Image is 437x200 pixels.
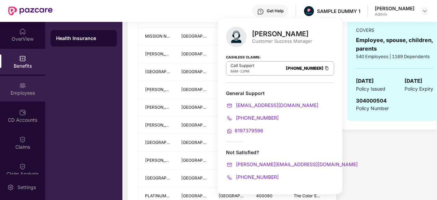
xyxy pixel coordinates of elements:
img: svg+xml;base64,PHN2ZyBpZD0iQ2xhaW0iIHhtbG5zPSJodHRwOi8vd3d3LnczLm9yZy8yMDAwL3N2ZyIgd2lkdGg9IjIwIi... [19,163,26,170]
span: [GEOGRAPHIC_DATA] [181,87,224,92]
span: 400080 [256,193,273,198]
span: [GEOGRAPHIC_DATA] [145,69,188,74]
img: svg+xml;base64,PHN2ZyBpZD0iQ2xhaW0iIHhtbG5zPSJodHRwOi8vd3d3LnczLm9yZy8yMDAwL3N2ZyIgd2lkdGg9IjIwIi... [19,136,26,143]
div: - [230,68,254,74]
div: 540 Employees | 1169 Dependents [356,53,433,60]
span: [PERSON_NAME] SUPER SPECIALITY HOSPITAL [145,87,239,92]
div: SAMPLE DUMMY 1 [317,8,360,14]
span: [GEOGRAPHIC_DATA] [145,175,188,181]
td: ADITI HOSPITAL [138,170,176,187]
span: [GEOGRAPHIC_DATA] [181,175,224,181]
img: svg+xml;base64,PHN2ZyB4bWxucz0iaHR0cDovL3d3dy53My5vcmcvMjAwMC9zdmciIHdpZHRoPSIyMCIgaGVpZ2h0PSIyMC... [226,128,233,135]
td: Maharashtra [176,45,213,63]
img: svg+xml;base64,PHN2ZyBpZD0iSG9tZSIgeG1sbnM9Imh0dHA6Ly93d3cudzMub3JnLzIwMDAvc3ZnIiB3aWR0aD0iMjAiIG... [19,28,26,35]
span: [GEOGRAPHIC_DATA] [181,51,224,56]
span: [PHONE_NUMBER] [235,174,279,180]
td: MISSION NEPHRO URO CARE PVT. LTD. [138,28,176,45]
div: [PERSON_NAME] [252,30,312,38]
span: 8197379596 [235,128,263,133]
span: [GEOGRAPHIC_DATA] [181,122,224,128]
span: [PERSON_NAME][EMAIL_ADDRESS][DOMAIN_NAME] [235,161,358,167]
td: Mumbai [213,99,251,117]
img: svg+xml;base64,PHN2ZyB4bWxucz0iaHR0cDovL3d3dy53My5vcmcvMjAwMC9zdmciIHdpZHRoPSIyMCIgaGVpZ2h0PSIyMC... [226,115,233,122]
div: [PERSON_NAME] [375,5,414,12]
td: Maharashtra [176,152,213,170]
td: Maharashtra [176,63,213,81]
span: [PERSON_NAME] Universal Multispeciality Hospital [145,122,244,128]
a: 8197379596 [226,128,263,133]
img: svg+xml;base64,PHN2ZyBpZD0iRW1wbG95ZWVzIiB4bWxucz0iaHR0cDovL3d3dy53My5vcmcvMjAwMC9zdmciIHdpZHRoPS... [19,82,26,89]
td: PRADNYA MATERNITY IVF & MULTI SPECIALTY HOSPITAL [138,45,176,63]
span: [GEOGRAPHIC_DATA] [181,34,224,39]
span: Policy Number [356,105,389,111]
td: APEX HOSPITAL [138,63,176,81]
span: Policy Issued [356,85,385,93]
span: [GEOGRAPHIC_DATA] [181,193,224,198]
span: [GEOGRAPHIC_DATA] [181,140,224,145]
td: Mumbai [213,28,251,45]
img: svg+xml;base64,PHN2ZyB4bWxucz0iaHR0cDovL3d3dy53My5vcmcvMjAwMC9zdmciIHdpZHRoPSIyMCIgaGVpZ2h0PSIyMC... [226,174,233,181]
span: MISSION NEPHRO URO CARE PVT. LTD. [145,34,223,39]
td: Manisha Universal Multispeciality Hospital [138,117,176,134]
div: General Support [226,90,334,135]
a: [EMAIL_ADDRESS][DOMAIN_NAME] [226,102,318,108]
img: svg+xml;base64,PHN2ZyBpZD0iSGVscC0zMngzMiIgeG1sbnM9Imh0dHA6Ly93d3cudzMub3JnLzIwMDAvc3ZnIiB3aWR0aD... [257,8,264,15]
span: [PERSON_NAME] NURSING HOME [145,105,212,110]
td: ASHWINI HOSPITAL AND ICCU [138,134,176,152]
div: Not Satisfied? [226,149,334,156]
span: [GEOGRAPHIC_DATA] [181,158,224,163]
span: 304000504 [356,97,387,104]
td: Mumbai [213,152,251,170]
a: [PHONE_NUMBER] [226,174,279,180]
span: [GEOGRAPHIC_DATA] [181,69,224,74]
td: Mumbai [213,45,251,63]
span: Policy Expiry [405,85,433,93]
div: Not Satisfied? [226,149,334,181]
div: Employee, spouse, children, parents [356,36,433,53]
span: [GEOGRAPHIC_DATA] AND ICCU [145,140,209,145]
img: svg+xml;base64,PHN2ZyB4bWxucz0iaHR0cDovL3d3dy53My5vcmcvMjAwMC9zdmciIHdpZHRoPSIyMCIgaGVpZ2h0PSIyMC... [226,161,233,168]
div: Get Help [267,8,283,14]
div: Customer Success Manager [252,38,312,44]
td: UPASANI SUPER SPECIALITY HOSPITAL [138,81,176,99]
a: [PHONE_NUMBER] [286,66,323,71]
td: Mumbai [213,81,251,99]
div: Admin [375,12,414,17]
strong: Cashless Claims: [226,53,261,61]
td: Mumbai [213,170,251,187]
span: [PERSON_NAME] UROLOGY CENTRE - MULUND (W) [145,158,249,163]
img: New Pazcare Logo [8,6,53,15]
img: svg+xml;base64,PHN2ZyBpZD0iU2V0dGluZy0yMHgyMCIgeG1sbnM9Imh0dHA6Ly93d3cudzMub3JnLzIwMDAvc3ZnIiB3aW... [7,184,14,191]
span: [PERSON_NAME] MATERNITY IVF & MULTI SPECIALTY HOSPITAL [145,51,273,56]
span: The Color Scape Shopping Mall, G-103, [PERSON_NAME] Marg [294,193,418,198]
td: Mumbai [213,117,251,134]
img: svg+xml;base64,PHN2ZyBpZD0iQmVuZWZpdHMiIHhtbG5zPSJodHRwOi8vd3d3LnczLm9yZy8yMDAwL3N2ZyIgd2lkdGg9Ij... [19,55,26,62]
img: Pazcare_Alternative_logo-01-01.png [304,6,314,16]
td: RG STONE UROLOGY CENTRE - MULUND (W) [138,152,176,170]
img: svg+xml;base64,PHN2ZyBpZD0iRHJvcGRvd24tMzJ4MzIiIHhtbG5zPSJodHRwOi8vd3d3LnczLm9yZy8yMDAwL3N2ZyIgd2... [422,8,427,14]
img: Clipboard Icon [324,65,330,71]
td: Maharashtra [176,170,213,187]
img: svg+xml;base64,PHN2ZyB4bWxucz0iaHR0cDovL3d3dy53My5vcmcvMjAwMC9zdmciIHdpZHRoPSIyMCIgaGVpZ2h0PSIyMC... [226,102,233,109]
span: [EMAIL_ADDRESS][DOMAIN_NAME] [235,102,318,108]
a: [PHONE_NUMBER] [226,115,279,121]
a: [PERSON_NAME][EMAIL_ADDRESS][DOMAIN_NAME] [226,161,358,167]
span: [PHONE_NUMBER] [235,115,279,121]
td: MEHER AMBE NURSING HOME [138,99,176,117]
div: COVERS [356,27,433,34]
span: [DATE] [405,77,422,85]
p: Call Support [230,63,254,68]
span: 11PM [240,69,249,73]
td: Mumbai [213,134,251,152]
span: [GEOGRAPHIC_DATA] [218,193,261,198]
span: [DATE] [356,77,374,85]
td: Mumbai [213,63,251,81]
td: Maharashtra [176,28,213,45]
td: Maharashtra [176,134,213,152]
span: 8AM [230,69,238,73]
img: svg+xml;base64,PHN2ZyB4bWxucz0iaHR0cDovL3d3dy53My5vcmcvMjAwMC9zdmciIHhtbG5zOnhsaW5rPSJodHRwOi8vd3... [226,27,247,47]
div: Settings [15,184,38,191]
img: svg+xml;base64,PHN2ZyBpZD0iQ0RfQWNjb3VudHMiIGRhdGEtbmFtZT0iQ0QgQWNjb3VudHMiIHhtbG5zPSJodHRwOi8vd3... [19,109,26,116]
td: Maharashtra [176,117,213,134]
span: [GEOGRAPHIC_DATA] [181,105,224,110]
